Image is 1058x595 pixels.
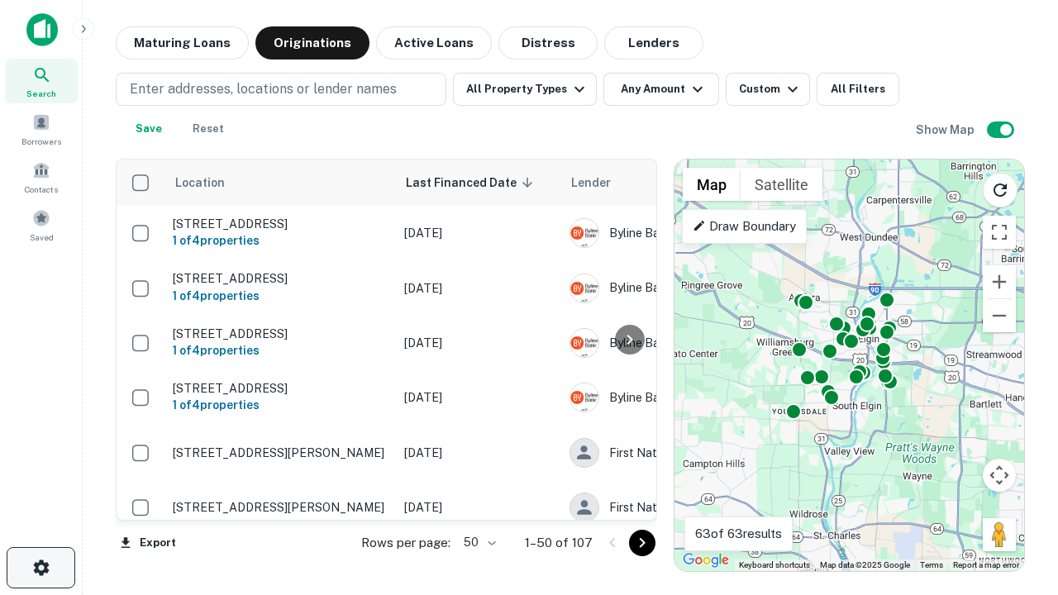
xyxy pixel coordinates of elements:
h6: 1 of 4 properties [173,341,388,359]
button: Show street map [683,168,741,201]
p: [STREET_ADDRESS] [173,271,388,286]
button: Distress [498,26,598,59]
p: [DATE] [404,498,553,516]
button: Show satellite imagery [741,168,822,201]
img: picture [570,219,598,247]
span: Borrowers [21,135,61,148]
button: All Filters [817,73,899,106]
button: All Property Types [453,73,597,106]
button: Zoom out [983,299,1016,332]
button: Custom [726,73,810,106]
div: Custom [739,79,803,99]
button: Zoom in [983,265,1016,298]
button: Save your search to get updates of matches that match your search criteria. [122,112,175,145]
button: Reload search area [983,173,1017,207]
div: 0 0 [674,159,1024,571]
button: Keyboard shortcuts [739,559,810,571]
a: Contacts [5,155,78,199]
th: Lender [561,159,826,206]
button: Active Loans [376,26,492,59]
h6: Show Map [916,121,977,139]
button: Maturing Loans [116,26,249,59]
a: Search [5,59,78,103]
p: [STREET_ADDRESS][PERSON_NAME] [173,445,388,460]
button: Lenders [604,26,703,59]
a: Open this area in Google Maps (opens a new window) [679,550,733,571]
p: [DATE] [404,279,553,297]
span: Map data ©2025 Google [820,560,910,569]
div: Byline Bank [570,218,817,248]
a: Borrowers [5,107,78,151]
p: [STREET_ADDRESS][PERSON_NAME] [173,500,388,515]
button: Enter addresses, locations or lender names [116,73,446,106]
h6: 1 of 4 properties [173,287,388,305]
p: [DATE] [404,224,553,242]
span: Contacts [25,183,58,196]
h6: 1 of 4 properties [173,396,388,414]
a: Report a map error [953,560,1019,569]
a: Terms (opens in new tab) [920,560,943,569]
span: Saved [30,231,54,244]
h6: 1 of 4 properties [173,231,388,250]
img: picture [570,329,598,357]
div: Byline Bank [570,274,817,303]
p: 63 of 63 results [695,524,782,544]
button: Reset [182,112,235,145]
div: Byline Bank [570,328,817,358]
button: Drag Pegman onto the map to open Street View [983,518,1016,551]
button: Export [116,531,180,555]
button: Any Amount [603,73,719,106]
p: [DATE] [404,334,553,352]
div: First Nations Bank [570,493,817,522]
p: [DATE] [404,444,553,462]
div: First Nations Bank [570,438,817,468]
button: Go to next page [629,530,655,556]
p: Rows per page: [361,533,450,553]
button: Originations [255,26,369,59]
span: Location [174,173,246,193]
p: [DATE] [404,388,553,407]
p: Enter addresses, locations or lender names [130,79,397,99]
iframe: Chat Widget [975,410,1058,489]
a: Saved [5,202,78,247]
span: Lender [571,173,611,193]
p: [STREET_ADDRESS] [173,381,388,396]
div: 50 [457,531,498,555]
button: Toggle fullscreen view [983,216,1016,249]
p: [STREET_ADDRESS] [173,326,388,341]
img: capitalize-icon.png [26,13,58,46]
span: Search [26,87,56,100]
th: Last Financed Date [396,159,561,206]
div: Byline Bank [570,383,817,412]
img: Google [679,550,733,571]
p: 1–50 of 107 [525,533,593,553]
img: picture [570,383,598,412]
span: Last Financed Date [406,173,538,193]
p: Draw Boundary [693,217,796,236]
img: picture [570,274,598,302]
p: [STREET_ADDRESS] [173,217,388,231]
th: Location [164,159,396,206]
